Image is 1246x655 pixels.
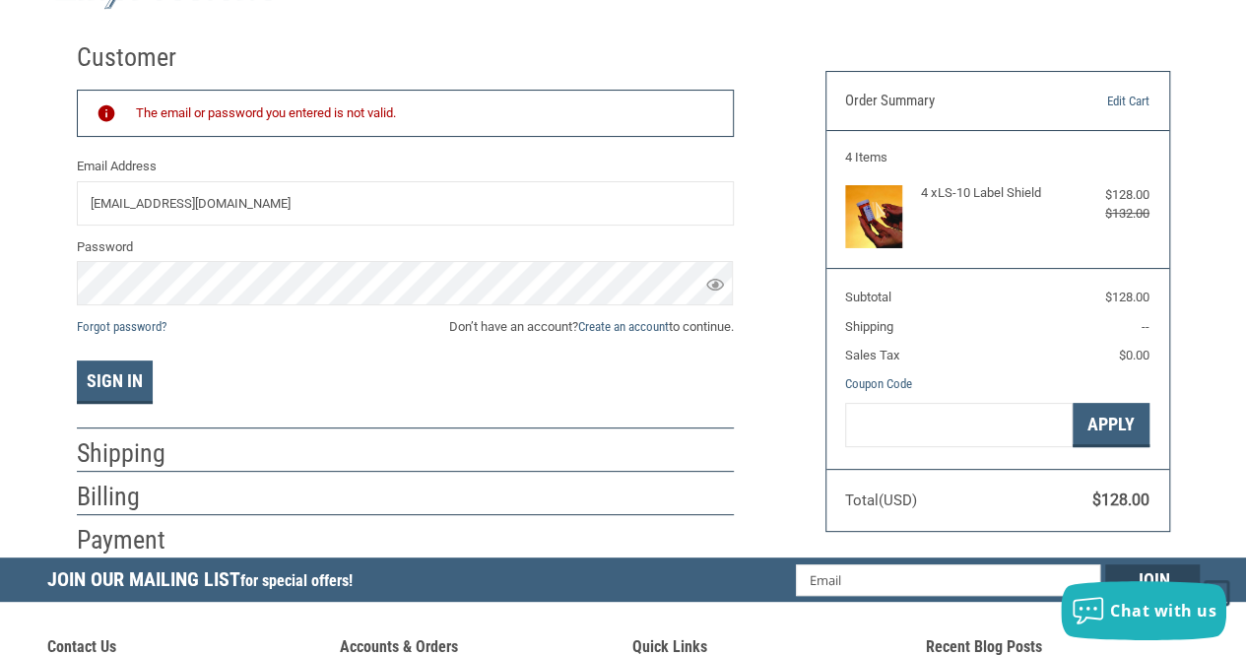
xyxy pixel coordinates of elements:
[845,348,899,362] span: Sales Tax
[77,41,192,74] h2: Customer
[47,557,362,608] h5: Join Our Mailing List
[1052,92,1149,111] a: Edit Cart
[77,437,192,470] h2: Shipping
[240,571,353,590] span: for special offers!
[1142,319,1149,334] span: --
[77,481,192,513] h2: Billing
[845,150,1149,165] h3: 4 Items
[449,317,734,337] span: Don’t have an account? to continue.
[77,237,734,257] label: Password
[77,319,166,334] a: Forgot password?
[1073,403,1149,447] button: Apply
[921,185,1069,201] h4: 4 x LS-10 Label Shield
[1119,348,1149,362] span: $0.00
[77,157,734,176] label: Email Address
[1074,185,1149,205] div: $128.00
[845,403,1073,447] input: Gift Certificate or Coupon Code
[77,524,192,557] h2: Payment
[1074,204,1149,224] div: $132.00
[845,290,891,304] span: Subtotal
[136,103,714,124] div: The email or password you entered is not valid.
[1105,564,1200,596] input: Join
[845,319,893,334] span: Shipping
[845,376,912,391] a: Coupon Code
[1110,600,1216,622] span: Chat with us
[796,564,1100,596] input: Email
[1092,491,1149,509] span: $128.00
[845,491,917,509] span: Total (USD)
[1061,581,1226,640] button: Chat with us
[1105,290,1149,304] span: $128.00
[578,319,669,334] a: Create an account
[77,360,153,404] button: Sign In
[845,92,1052,111] h3: Order Summary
